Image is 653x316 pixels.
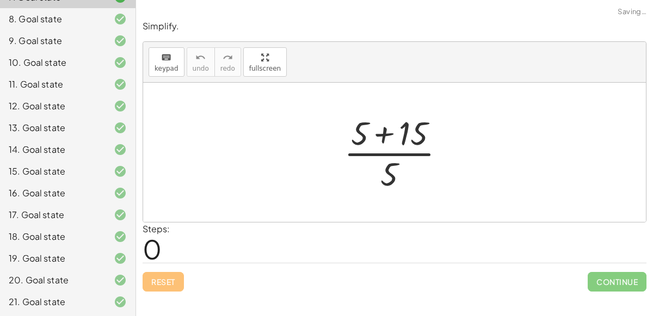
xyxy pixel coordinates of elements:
[143,223,170,234] label: Steps:
[114,13,127,26] i: Task finished and correct.
[193,65,209,72] span: undo
[9,274,96,287] div: 20. Goal state
[187,47,215,77] button: undoundo
[114,208,127,221] i: Task finished and correct.
[9,295,96,308] div: 21. Goal state
[249,65,281,72] span: fullscreen
[114,143,127,156] i: Task finished and correct.
[9,230,96,243] div: 18. Goal state
[223,51,233,64] i: redo
[9,252,96,265] div: 19. Goal state
[114,121,127,134] i: Task finished and correct.
[114,274,127,287] i: Task finished and correct.
[214,47,241,77] button: redoredo
[9,208,96,221] div: 17. Goal state
[114,230,127,243] i: Task finished and correct.
[149,47,184,77] button: keyboardkeypad
[243,47,287,77] button: fullscreen
[143,20,646,33] p: Simplify.
[114,187,127,200] i: Task finished and correct.
[9,56,96,69] div: 10. Goal state
[114,100,127,113] i: Task finished and correct.
[114,165,127,178] i: Task finished and correct.
[9,165,96,178] div: 15. Goal state
[9,121,96,134] div: 13. Goal state
[114,252,127,265] i: Task finished and correct.
[161,51,171,64] i: keyboard
[9,100,96,113] div: 12. Goal state
[114,56,127,69] i: Task finished and correct.
[114,295,127,308] i: Task finished and correct.
[143,232,162,265] span: 0
[9,78,96,91] div: 11. Goal state
[195,51,206,64] i: undo
[220,65,235,72] span: redo
[618,7,646,17] span: Saving…
[9,187,96,200] div: 16. Goal state
[155,65,178,72] span: keypad
[9,13,96,26] div: 8. Goal state
[9,143,96,156] div: 14. Goal state
[114,78,127,91] i: Task finished and correct.
[9,34,96,47] div: 9. Goal state
[114,34,127,47] i: Task finished and correct.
